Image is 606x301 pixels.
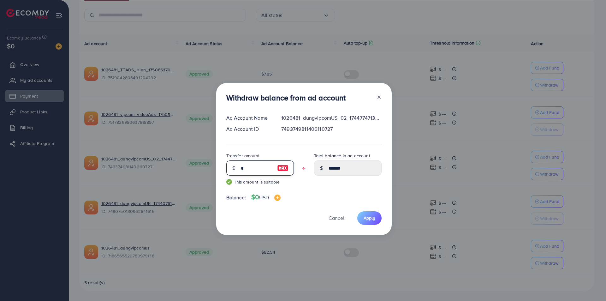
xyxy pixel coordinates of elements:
div: 1026481_dungvipcomUS_02_1744774713900 [276,114,386,122]
div: Ad Account ID [221,125,276,133]
span: Balance: [226,194,246,201]
small: This amount is suitable [226,179,294,185]
div: 7493749811406110727 [276,125,386,133]
h3: Withdraw balance from ad account [226,93,346,102]
label: Transfer amount [226,153,259,159]
label: Total balance in ad account [314,153,370,159]
iframe: Chat [579,273,601,296]
h4: $0 [251,193,281,201]
button: Cancel [321,211,352,225]
div: Ad Account Name [221,114,276,122]
button: Apply [357,211,382,225]
img: image [277,164,288,172]
span: USD [259,194,269,201]
img: guide [226,179,232,185]
span: Apply [364,215,375,221]
span: Cancel [329,214,344,221]
img: image [274,195,281,201]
